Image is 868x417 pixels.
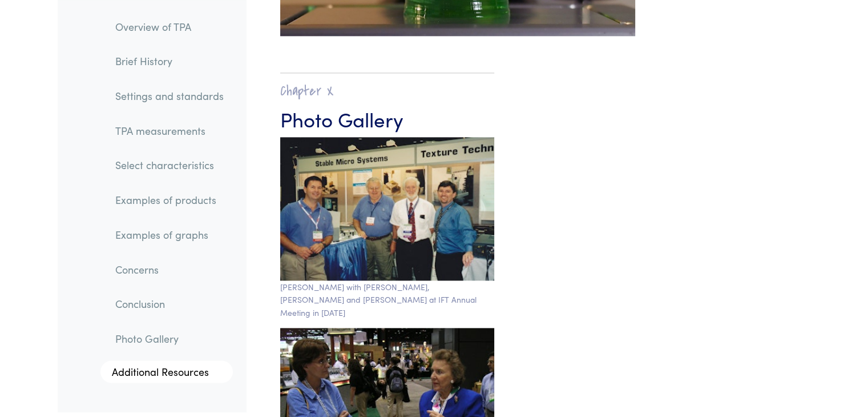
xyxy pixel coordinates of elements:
h2: Chapter X [280,82,494,100]
p: [PERSON_NAME] with [PERSON_NAME], [PERSON_NAME] and [PERSON_NAME] at IFT Annual Meeting in [DATE] [280,280,494,319]
h3: Photo Gallery [280,105,494,133]
a: Examples of products [106,187,233,214]
a: Conclusion [106,291,233,318]
a: Additional Resources [100,360,233,383]
a: Examples of graphs [106,222,233,248]
a: Brief History [106,49,233,75]
a: TPA measurements [106,118,233,144]
a: Concerns [106,256,233,283]
a: Select characteristics [106,153,233,179]
a: Overview of TPA [106,14,233,40]
a: Photo Gallery [106,326,233,352]
a: Settings and standards [106,83,233,109]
